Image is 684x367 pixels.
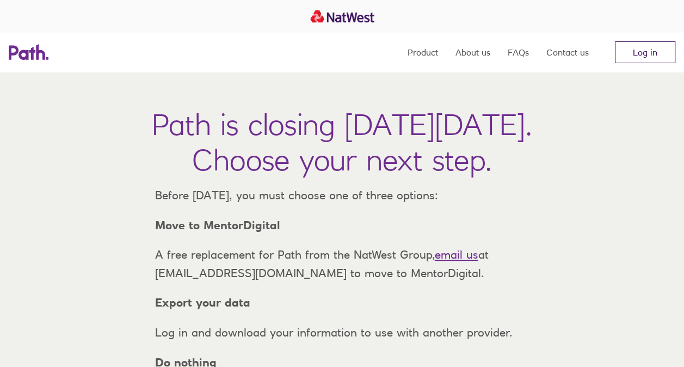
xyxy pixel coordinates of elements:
[146,323,538,342] p: Log in and download your information to use with another provider.
[455,33,490,72] a: About us
[146,186,538,205] p: Before [DATE], you must choose one of three options:
[155,296,250,309] strong: Export your data
[435,248,478,261] a: email us
[155,218,280,232] strong: Move to MentorDigital
[615,41,675,63] a: Log in
[146,246,538,282] p: A free replacement for Path from the NatWest Group, at [EMAIL_ADDRESS][DOMAIN_NAME] to move to Me...
[508,33,529,72] a: FAQs
[408,33,438,72] a: Product
[546,33,589,72] a: Contact us
[152,107,532,178] h1: Path is closing [DATE][DATE]. Choose your next step.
